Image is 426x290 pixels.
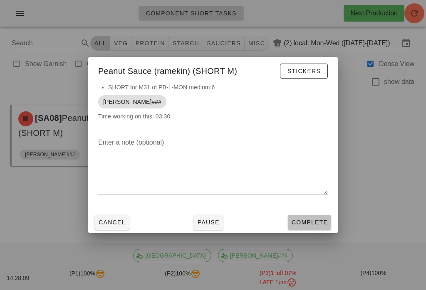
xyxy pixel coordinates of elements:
[88,57,338,83] div: Peanut Sauce (ramekin) (SHORT M)
[280,64,328,79] button: Stickers
[291,219,328,226] span: Complete
[288,215,331,230] button: Complete
[194,215,223,230] button: Pause
[88,83,338,129] div: Time working on this: 03:30
[287,68,321,74] span: Stickers
[95,215,129,230] button: Cancel
[98,219,126,226] span: Cancel
[197,219,220,226] span: Pause
[103,95,161,108] span: [PERSON_NAME]###
[108,83,328,92] li: SHORT for M31 of PB-L-MON medium:6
